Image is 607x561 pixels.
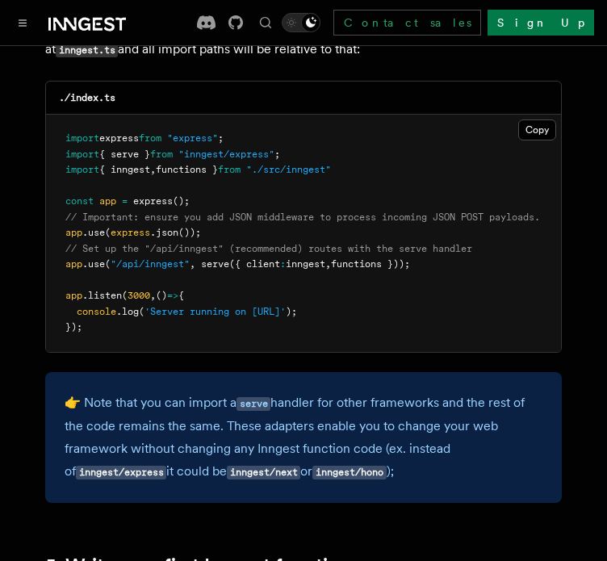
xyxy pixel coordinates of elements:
[167,132,218,144] span: "express"
[105,258,111,270] span: (
[280,258,286,270] span: :
[488,10,594,36] a: Sign Up
[331,258,410,270] span: functions }));
[65,195,94,207] span: const
[65,149,99,160] span: import
[56,44,118,57] code: inngest.ts
[333,10,481,36] a: Contact sales
[325,258,331,270] span: ,
[99,132,139,144] span: express
[178,227,201,238] span: ());
[518,119,556,140] button: Copy
[256,13,275,32] button: Find something...
[178,149,274,160] span: "inngest/express"
[122,290,128,301] span: (
[65,132,99,144] span: import
[128,290,150,301] span: 3000
[229,258,280,270] span: ({ client
[201,258,229,270] span: serve
[82,258,105,270] span: .use
[13,13,32,32] button: Toggle navigation
[156,164,218,175] span: functions }
[99,149,150,160] span: { serve }
[65,243,472,254] span: // Set up the "/api/inngest" (recommended) routes with the serve handler
[111,258,190,270] span: "/api/inngest"
[116,306,139,317] span: .log
[274,149,280,160] span: ;
[227,466,300,479] code: inngest/next
[167,290,178,301] span: =>
[59,92,115,103] code: ./index.ts
[65,258,82,270] span: app
[150,290,156,301] span: ,
[77,306,116,317] span: console
[286,306,297,317] span: );
[286,258,325,270] span: inngest
[122,195,128,207] span: =
[237,395,270,410] a: serve
[65,321,82,333] span: });
[246,164,331,175] span: "./src/inngest"
[139,306,144,317] span: (
[133,195,173,207] span: express
[178,290,184,301] span: {
[82,227,105,238] span: .use
[218,132,224,144] span: ;
[65,164,99,175] span: import
[144,306,286,317] span: 'Server running on [URL]'
[139,132,161,144] span: from
[190,258,195,270] span: ,
[150,164,156,175] span: ,
[65,391,542,484] p: 👉 Note that you can import a handler for other frameworks and the rest of the code remains the sa...
[156,290,167,301] span: ()
[150,149,173,160] span: from
[105,227,111,238] span: (
[65,290,82,301] span: app
[99,195,116,207] span: app
[82,290,122,301] span: .listen
[218,164,241,175] span: from
[150,227,178,238] span: .json
[111,227,150,238] span: express
[173,195,190,207] span: ();
[282,13,320,32] button: Toggle dark mode
[65,227,82,238] span: app
[99,164,150,175] span: { inngest
[76,466,166,479] code: inngest/express
[237,397,270,411] code: serve
[312,466,386,479] code: inngest/hono
[65,211,540,223] span: // Important: ensure you add JSON middleware to process incoming JSON POST payloads.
